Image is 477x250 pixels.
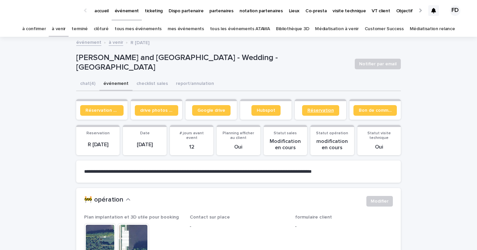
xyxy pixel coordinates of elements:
a: à confirmer [22,21,46,37]
p: 12 [174,144,209,150]
span: Contact sur place [190,215,230,219]
a: à venir [52,21,66,37]
span: Planning afficher au client [223,131,254,140]
a: mes événements [168,21,204,37]
p: - [295,223,393,230]
a: clôturé [94,21,109,37]
span: Google drive [197,108,225,113]
button: événement [99,77,132,91]
span: Modifier [371,198,389,205]
p: [PERSON_NAME] and [GEOGRAPHIC_DATA] - Wedding - [GEOGRAPHIC_DATA] [76,53,349,72]
h2: 🚧 opération [84,196,123,204]
p: Modification en cours [268,138,303,151]
a: Médiatisation relance [410,21,455,37]
a: Réservation client [80,105,124,116]
a: drive photos coordinateur [135,105,178,116]
a: Customer Success [365,21,404,37]
p: Oui [221,144,256,150]
span: Statut sales [274,131,297,135]
button: 🚧 opération [84,196,131,204]
a: Médiatisation à venir [315,21,359,37]
p: modification en cours [314,138,350,151]
a: Réservation [302,105,339,116]
a: terminé [72,21,88,37]
button: Notifier par email [355,59,401,69]
span: Bon de commande [359,108,392,113]
p: [DATE] [127,142,162,148]
span: Réservation client [85,108,118,113]
img: Ls34BcGeRexTGTNfXpUC [13,4,78,17]
span: Notifier par email [359,61,397,67]
button: Modifier [366,196,393,207]
a: Bibliothèque 3D [276,21,309,37]
a: Bon de commande [353,105,397,116]
span: Hubspot [257,108,275,113]
span: formulaire client [295,215,332,219]
span: Réservation [307,108,334,113]
button: report/annulation [172,77,218,91]
a: à venir [109,38,123,46]
span: Plan implantation et 3D utile pour booking [84,215,179,219]
a: Google drive [192,105,231,116]
span: Reservation [86,131,110,135]
p: R [DATE] [131,38,149,46]
p: - [190,223,288,230]
a: Hubspot [251,105,281,116]
button: chat (4) [76,77,99,91]
a: tous mes événements [115,21,162,37]
span: # jours avant event [180,131,204,140]
div: FD [450,5,460,16]
p: Oui [361,144,397,150]
span: Date [140,131,150,135]
span: Statut visite technique [367,131,391,140]
span: Statut opération [316,131,348,135]
a: événement [76,38,101,46]
a: tous les événements ATAWA [210,21,270,37]
button: checklist sales [132,77,172,91]
span: drive photos coordinateur [140,108,173,113]
p: R [DATE] [80,142,116,148]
